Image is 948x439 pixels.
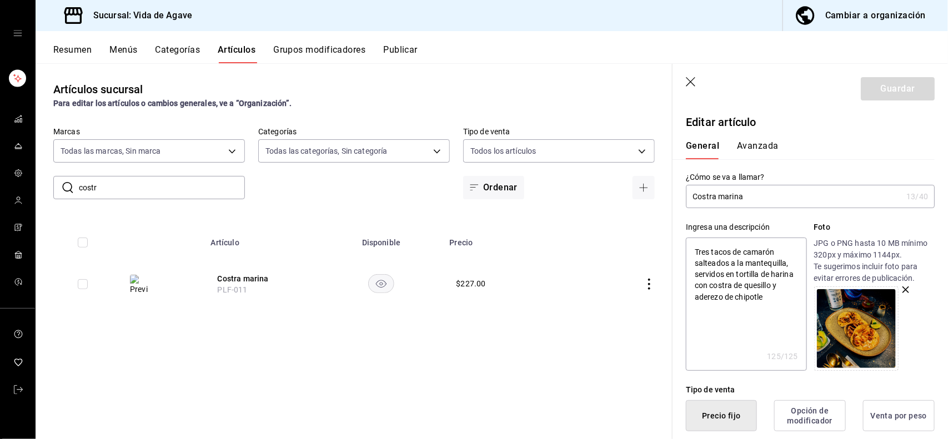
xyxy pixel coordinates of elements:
th: Disponible [320,221,443,257]
label: ¿Cómo se va a llamar? [686,174,935,181]
button: Avanzada [737,140,779,159]
span: PLF-011 [218,285,248,294]
th: Precio [443,221,574,257]
button: Ordenar [463,176,524,199]
div: $ 227.00 [456,278,485,289]
div: 13 /40 [906,191,928,202]
input: Buscar artículo [79,176,245,199]
div: Tipo de venta [686,384,935,396]
img: Preview [817,289,896,368]
th: Artículo [204,221,320,257]
h3: Sucursal: Vida de Agave [84,9,192,22]
span: Todas las categorías, Sin categoría [265,145,388,157]
div: navigation tabs [686,140,921,159]
button: General [686,140,719,159]
strong: Para editar los artículos o cambios generales, ve a “Organización”. [53,99,292,108]
button: actions [644,279,655,290]
button: availability-product [368,274,394,293]
span: Todas las marcas, Sin marca [61,145,161,157]
div: Artículos sucursal [53,81,143,98]
button: open drawer [13,29,22,38]
button: Artículos [218,44,255,63]
button: Resumen [53,44,92,63]
button: Grupos modificadores [273,44,365,63]
button: Menús [109,44,137,63]
div: Ingresa una descripción [686,221,806,233]
button: Precio fijo [686,400,757,431]
button: Venta por peso [863,400,935,431]
div: navigation tabs [53,44,948,63]
label: Tipo de venta [463,128,655,136]
img: Preview [130,275,148,295]
div: Cambiar a organización [825,8,926,23]
p: Editar artículo [686,114,935,130]
button: Opción de modificador [774,400,846,431]
button: Categorías [156,44,200,63]
p: Foto [814,221,935,233]
div: 125 /125 [768,351,798,362]
button: Publicar [383,44,418,63]
p: JPG o PNG hasta 10 MB mínimo 320px y máximo 1144px. Te sugerimos incluir foto para evitar errores... [814,238,935,284]
span: Todos los artículos [470,145,536,157]
button: edit-product-location [218,273,307,284]
label: Categorías [258,128,450,136]
label: Marcas [53,128,245,136]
